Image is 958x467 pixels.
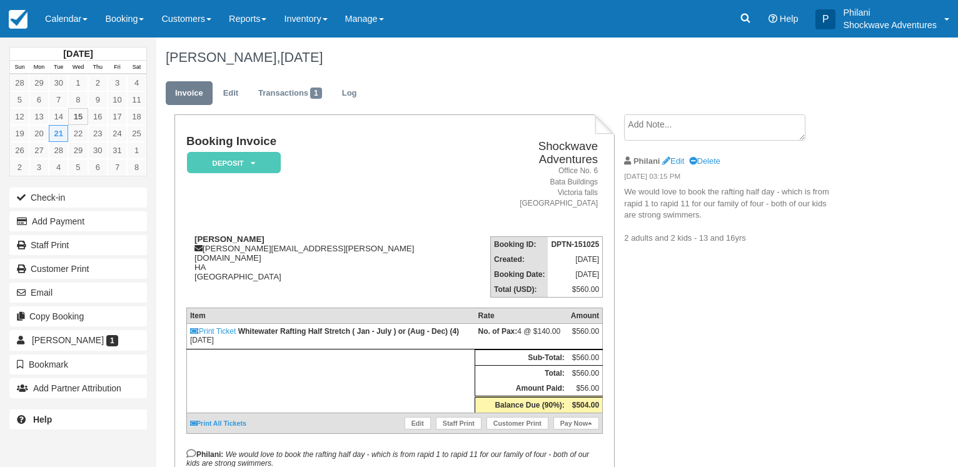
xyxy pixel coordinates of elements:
a: 6 [88,159,108,176]
button: Check-in [9,188,147,208]
b: Help [33,414,52,424]
strong: [DATE] [63,49,93,59]
th: Sun [10,61,29,74]
th: Total (USD): [491,282,548,298]
th: Fri [108,61,127,74]
div: $560.00 [571,327,599,346]
th: Amount Paid: [475,381,568,397]
a: 2 [10,159,29,176]
td: [DATE] [548,252,602,267]
a: 5 [10,91,29,108]
a: 1 [127,142,146,159]
td: 4 @ $140.00 [475,323,568,349]
a: 31 [108,142,127,159]
th: Sub-Total: [475,349,568,365]
a: Edit [662,156,684,166]
a: Edit [405,417,431,429]
strong: [PERSON_NAME] [194,234,265,244]
a: 30 [88,142,108,159]
a: 6 [29,91,49,108]
a: 2 [88,74,108,91]
a: 8 [68,91,88,108]
strong: Philani [633,156,660,166]
a: Delete [689,156,720,166]
a: Print All Tickets [190,419,246,427]
a: 5 [68,159,88,176]
th: Created: [491,252,548,267]
a: 13 [29,108,49,125]
a: 29 [29,74,49,91]
a: 8 [127,159,146,176]
a: 27 [29,142,49,159]
th: Mon [29,61,49,74]
span: [PERSON_NAME] [32,335,104,345]
strong: Philani: [186,450,223,459]
th: Tue [49,61,68,74]
a: 4 [127,74,146,91]
th: Rate [475,308,568,323]
a: Edit [214,81,248,106]
a: 21 [49,125,68,142]
a: 4 [49,159,68,176]
h1: [PERSON_NAME], [166,50,865,65]
a: 11 [127,91,146,108]
td: $56.00 [568,381,603,397]
a: 7 [49,91,68,108]
td: $560.00 [548,282,602,298]
button: Email [9,283,147,303]
a: Staff Print [436,417,482,429]
th: Booking Date: [491,267,548,282]
img: checkfront-main-nav-mini-logo.png [9,10,28,29]
p: We would love to book the rafting half day - which is from rapid 1 to rapid 11 for our family of ... [624,186,835,244]
i: Help [769,14,777,23]
a: 28 [49,142,68,159]
strong: $504.00 [572,401,599,409]
a: 3 [108,74,127,91]
a: 10 [108,91,127,108]
a: 7 [108,159,127,176]
a: 19 [10,125,29,142]
a: Customer Print [9,259,147,279]
em: Deposit [187,152,281,174]
p: Shockwave Adventures [843,19,937,31]
h1: Booking Invoice [186,135,473,148]
th: Booking ID: [491,236,548,252]
a: 23 [88,125,108,142]
a: Invoice [166,81,213,106]
strong: DPTN-151025 [551,240,599,249]
a: 30 [49,74,68,91]
em: [DATE] 03:15 PM [624,171,835,185]
button: Bookmark [9,354,147,374]
span: 1 [106,335,118,346]
a: 3 [29,159,49,176]
td: [DATE] [548,267,602,282]
a: 22 [68,125,88,142]
span: 1 [310,88,322,99]
td: [DATE] [186,323,475,349]
td: $560.00 [568,349,603,365]
a: 16 [88,108,108,125]
p: Philani [843,6,937,19]
a: 25 [127,125,146,142]
button: Copy Booking [9,306,147,326]
a: 28 [10,74,29,91]
th: Item [186,308,475,323]
div: P [815,9,835,29]
a: Pay Now [553,417,599,429]
a: 15 [68,108,88,125]
a: Customer Print [487,417,548,429]
strong: Whitewater Rafting Half Stretch ( Jan - July ) or (Aug - Dec) (4) [238,327,459,336]
a: Deposit [186,151,276,174]
td: $560.00 [568,365,603,381]
a: Staff Print [9,235,147,255]
th: Balance Due (90%): [475,396,568,413]
a: Transactions1 [249,81,331,106]
h2: Shockwave Adventures [478,140,598,166]
a: 1 [68,74,88,91]
span: Help [780,14,799,24]
th: Thu [88,61,108,74]
a: Log [333,81,366,106]
a: Print Ticket [190,327,236,336]
a: [PERSON_NAME] 1 [9,330,147,350]
a: 18 [127,108,146,125]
